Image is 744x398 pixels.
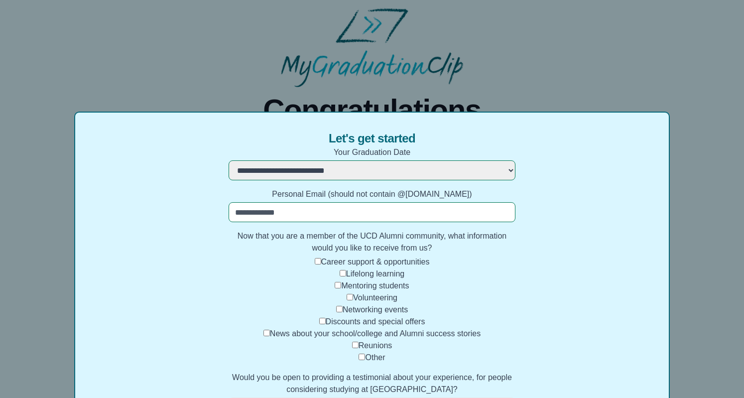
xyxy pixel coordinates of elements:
[229,146,515,158] label: Your Graduation Date
[321,258,430,266] label: Career support & opportunities
[229,372,515,396] label: Would you be open to providing a testimonial about your experience, for people considering studyi...
[270,329,481,338] label: News about your school/college and Alumni success stories
[329,131,415,146] span: Let's get started
[353,293,397,302] label: Volunteering
[229,188,515,200] label: Personal Email (should not contain @[DOMAIN_NAME])
[326,317,425,326] label: Discounts and special offers
[229,230,515,254] label: Now that you are a member of the UCD Alumni community, what information would you like to receive...
[346,269,404,278] label: Lifelong learning
[341,281,409,290] label: Mentoring students
[343,305,408,314] label: Networking events
[365,353,385,362] label: Other
[359,341,392,350] label: Reunions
